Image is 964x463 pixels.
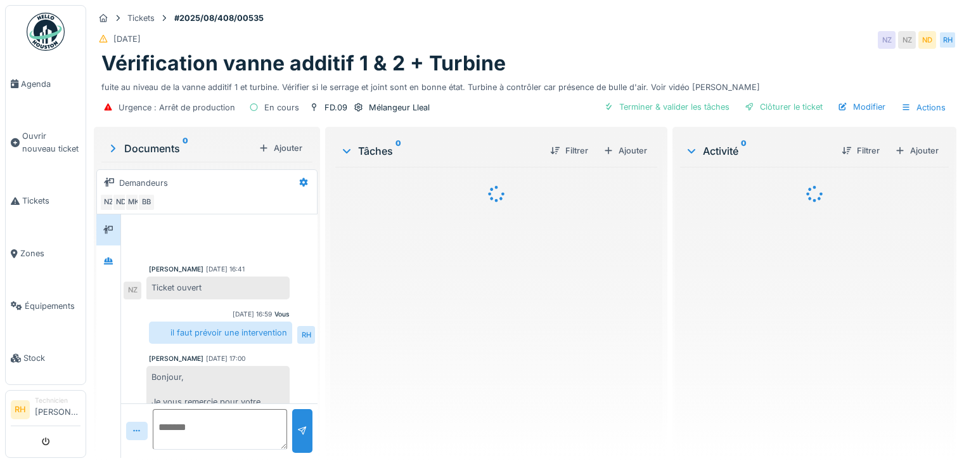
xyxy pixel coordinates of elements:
[25,300,80,312] span: Équipements
[100,193,117,211] div: NZ
[685,143,832,159] div: Activité
[35,396,80,405] div: Technicien
[741,143,747,159] sup: 0
[340,143,540,159] div: Tâches
[124,282,141,299] div: NZ
[6,58,86,110] a: Agenda
[369,101,430,114] div: Mélangeur Lleal
[206,264,245,274] div: [DATE] 16:41
[106,141,254,156] div: Documents
[545,142,593,159] div: Filtrer
[169,12,269,24] strong: #2025/08/408/00535
[149,354,203,363] div: [PERSON_NAME]
[896,98,951,117] div: Actions
[254,140,307,157] div: Ajouter
[149,264,203,274] div: [PERSON_NAME]
[127,12,155,24] div: Tickets
[101,76,949,93] div: fuite au niveau de la vanne additif 1 et turbine. Vérifier si le serrage et joint sont en bonne é...
[119,177,168,189] div: Demandeurs
[6,227,86,280] a: Zones
[22,130,80,154] span: Ouvrir nouveau ticket
[233,310,272,319] div: [DATE] 16:59
[325,101,347,114] div: FD.09
[11,396,80,426] a: RH Technicien[PERSON_NAME]
[297,326,315,344] div: RH
[206,354,245,363] div: [DATE] 17:00
[146,277,290,299] div: Ticket ouvert
[20,247,80,259] span: Zones
[878,31,896,49] div: NZ
[898,31,916,49] div: NZ
[833,98,890,115] div: Modifier
[125,193,143,211] div: MK
[939,31,956,49] div: RH
[112,193,130,211] div: ND
[23,352,80,364] span: Stock
[138,193,155,211] div: BB
[890,142,944,159] div: Ajouter
[274,310,290,319] div: Vous
[6,332,86,385] a: Stock
[101,51,506,75] h1: Vérification vanne additif 1 & 2 + Turbine
[149,322,292,344] div: il faut prévoir une intervention
[6,110,86,175] a: Ouvrir nouveau ticket
[113,33,141,45] div: [DATE]
[395,143,401,159] sup: 0
[11,400,30,419] li: RH
[599,98,735,115] div: Terminer & valider les tâches
[6,175,86,228] a: Tickets
[119,101,235,114] div: Urgence : Arrêt de production
[35,396,80,423] li: [PERSON_NAME]
[183,141,188,156] sup: 0
[27,13,65,51] img: Badge_color-CXgf-gQk.svg
[22,195,80,207] span: Tickets
[6,280,86,332] a: Équipements
[21,78,80,90] span: Agenda
[264,101,299,114] div: En cours
[837,142,885,159] div: Filtrer
[740,98,828,115] div: Clôturer le ticket
[598,142,652,159] div: Ajouter
[918,31,936,49] div: ND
